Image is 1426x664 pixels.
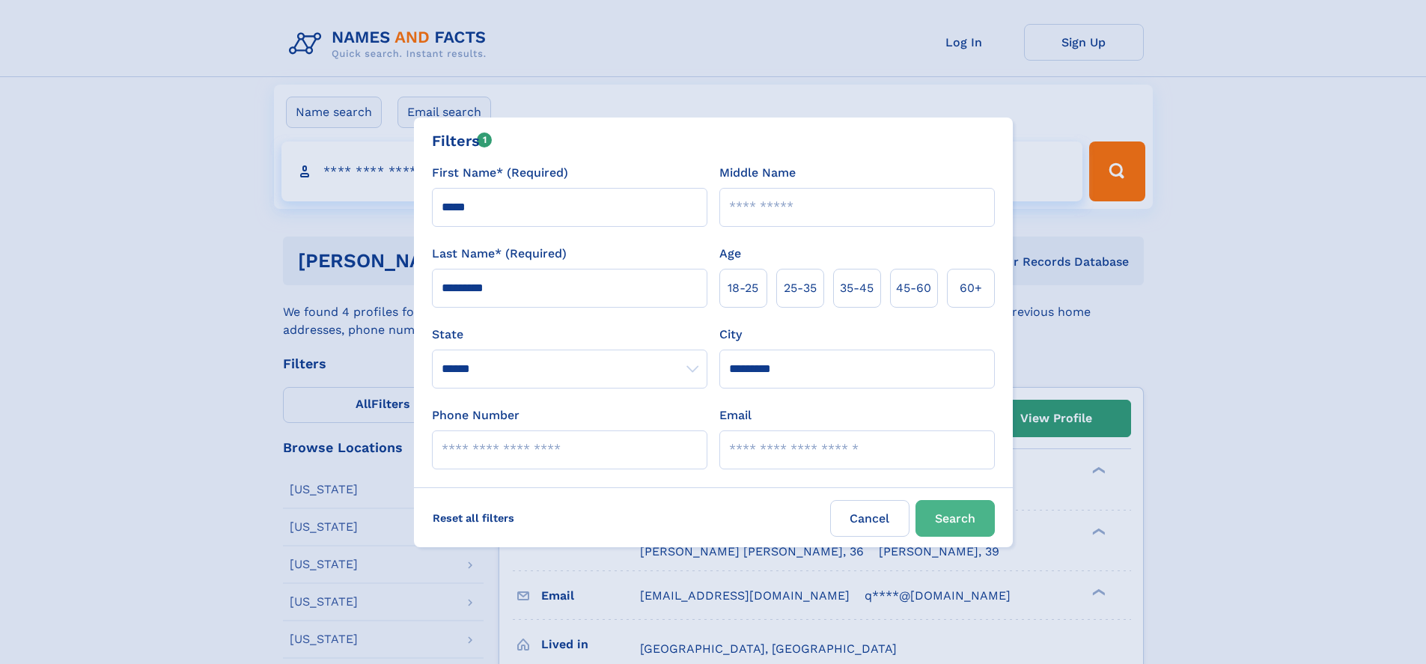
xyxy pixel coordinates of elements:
[432,245,567,263] label: Last Name* (Required)
[432,164,568,182] label: First Name* (Required)
[840,279,874,297] span: 35‑45
[432,130,493,152] div: Filters
[960,279,982,297] span: 60+
[915,500,995,537] button: Search
[896,279,931,297] span: 45‑60
[432,406,519,424] label: Phone Number
[432,326,707,344] label: State
[719,245,741,263] label: Age
[728,279,758,297] span: 18‑25
[784,279,817,297] span: 25‑35
[423,500,524,536] label: Reset all filters
[719,326,742,344] label: City
[719,164,796,182] label: Middle Name
[830,500,909,537] label: Cancel
[719,406,752,424] label: Email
